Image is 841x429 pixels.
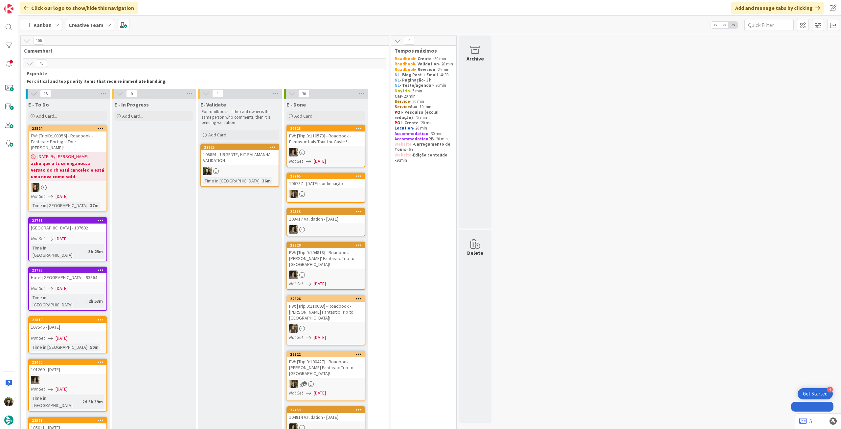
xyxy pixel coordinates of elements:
[395,83,453,88] p: - 30min
[287,407,365,413] div: 22453
[395,72,399,78] strong: NL
[314,158,326,165] span: [DATE]
[287,351,365,378] div: 22822FW: [TripID:100427] - Roadbook - [PERSON_NAME] Fantastic Trip to [GEOGRAPHIC_DATA]!
[289,148,298,156] img: MS
[31,202,87,209] div: Time in [GEOGRAPHIC_DATA]
[286,351,365,401] a: 22822FW: [TripID:100427] - Roadbook - [PERSON_NAME] Fantastic Trip to [GEOGRAPHIC_DATA]!SPNot Set...
[799,417,812,425] a: 5
[731,2,824,14] div: Add and manage tabs by clicking
[200,144,279,187] a: 22825108891 - URGENTE, KIT SAI AMANHA VALIDATIONBCTime in [GEOGRAPHIC_DATA]:36m
[286,101,306,108] span: E - Done
[31,244,86,259] div: Time in [GEOGRAPHIC_DATA]
[287,173,365,188] div: 22765106787 - [DATE] continuação
[404,37,415,45] span: 0
[200,101,226,108] span: E- Validate
[29,183,106,192] div: SP
[31,394,80,409] div: Time in [GEOGRAPHIC_DATA]
[260,177,261,184] span: :
[287,131,365,146] div: FW: [TripID:110573] - Roadbook - Fantastic Italy Tour for Gayle !
[80,398,104,405] div: 2d 3h 39m
[203,167,212,175] img: BC
[87,248,104,255] div: 3h 25m
[287,190,365,198] div: SP
[395,88,410,94] strong: Daytrip
[395,77,399,83] strong: NL
[289,380,298,388] img: SP
[395,83,399,88] strong: NL
[29,218,106,232] div: 22788[GEOGRAPHIC_DATA] - 107602
[201,144,279,150] div: 22825
[290,408,365,412] div: 22453
[37,153,91,160] span: [DATE] By [PERSON_NAME]...
[29,126,106,152] div: 22824FW: [TripID:103356] - Roadbook - Fantastic Portugal Tour — [PERSON_NAME]!
[395,141,412,147] strong: Website
[410,104,417,109] strong: Aux
[467,249,483,257] div: Delete
[29,365,106,374] div: 101260 - [DATE]
[395,61,415,67] strong: Roadbook
[31,193,45,199] i: Not Set
[314,280,326,287] span: [DATE]
[29,267,106,282] div: 22795Hotel [GEOGRAPHIC_DATA] - 93864
[395,67,415,72] strong: Roadbook
[395,99,453,104] p: - 20 min
[287,173,365,179] div: 22765
[4,4,13,13] img: Visit kanbanzone.com
[31,160,104,180] b: acho que a tc se enganou. a versao do rb está canceled e está uma nova como sold
[287,242,365,269] div: 22820FW: [TripID:104818] - Roadbook - [PERSON_NAME]' Fantastic Trip to [GEOGRAPHIC_DATA]!
[29,224,106,232] div: [GEOGRAPHIC_DATA] - 107602
[126,90,137,98] span: 0
[798,388,833,399] div: Open Get Started checklist, remaining modules: 4
[729,22,738,28] span: 3x
[86,248,87,255] span: :
[56,235,68,242] span: [DATE]
[415,61,439,67] strong: - Validation
[287,296,365,302] div: 22826
[33,37,44,45] span: 106
[203,177,260,184] div: Time in [GEOGRAPHIC_DATA]
[29,323,106,331] div: 107546 - [DATE]
[201,150,279,165] div: 108891 - URGENTE, KIT SAI AMANHA VALIDATION
[395,56,415,61] strong: Roadbook
[395,56,453,61] p: 30 min
[395,88,453,94] p: - 5 min
[32,318,106,322] div: 22819
[286,173,365,203] a: 22765106787 - [DATE] continuaçãoSP
[24,47,380,54] span: Camembert
[744,19,794,31] input: Quick Filter...
[287,209,365,215] div: 22513
[287,380,365,388] div: SP
[290,352,365,357] div: 22822
[212,90,223,98] span: 1
[290,126,365,131] div: 22828
[399,77,424,83] strong: - Paginação
[428,136,434,142] strong: RB
[87,298,104,305] div: 2h 53m
[395,104,453,109] p: - 10 min
[303,381,307,386] span: 1
[290,174,365,179] div: 22765
[34,21,52,29] span: Kanban
[29,317,106,323] div: 22819
[395,120,453,126] p: - 20 min
[314,390,326,396] span: [DATE]
[40,90,51,98] span: 15
[286,295,365,346] a: 22826FW: [TripID:110093] - Roadbook - [PERSON_NAME] Fantastic Trip to [GEOGRAPHIC_DATA]!IGNot Set...
[287,209,365,223] div: 22513108417 Validation - [DATE]
[31,236,45,242] i: Not Set
[290,243,365,248] div: 22820
[287,248,365,269] div: FW: [TripID:104818] - Roadbook - [PERSON_NAME]' Fantastic Trip to [GEOGRAPHIC_DATA]!
[395,153,453,163] p: - 20min
[20,2,138,14] div: Click our logo to show/hide this navigation
[399,72,438,78] strong: - Blog Post + Email
[287,357,365,378] div: FW: [TripID:100427] - Roadbook - [PERSON_NAME] Fantastic Trip to [GEOGRAPHIC_DATA]!
[395,72,453,78] p: - 4h30
[289,334,303,340] i: Not Set
[395,136,428,142] strong: Accommodation
[287,302,365,322] div: FW: [TripID:110093] - Roadbook - [PERSON_NAME] Fantastic Trip to [GEOGRAPHIC_DATA]!
[314,334,326,341] span: [DATE]
[4,416,13,425] img: avatar
[395,136,453,142] p: - 20 min
[395,142,453,153] p: - - 6h
[29,417,106,423] div: 22568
